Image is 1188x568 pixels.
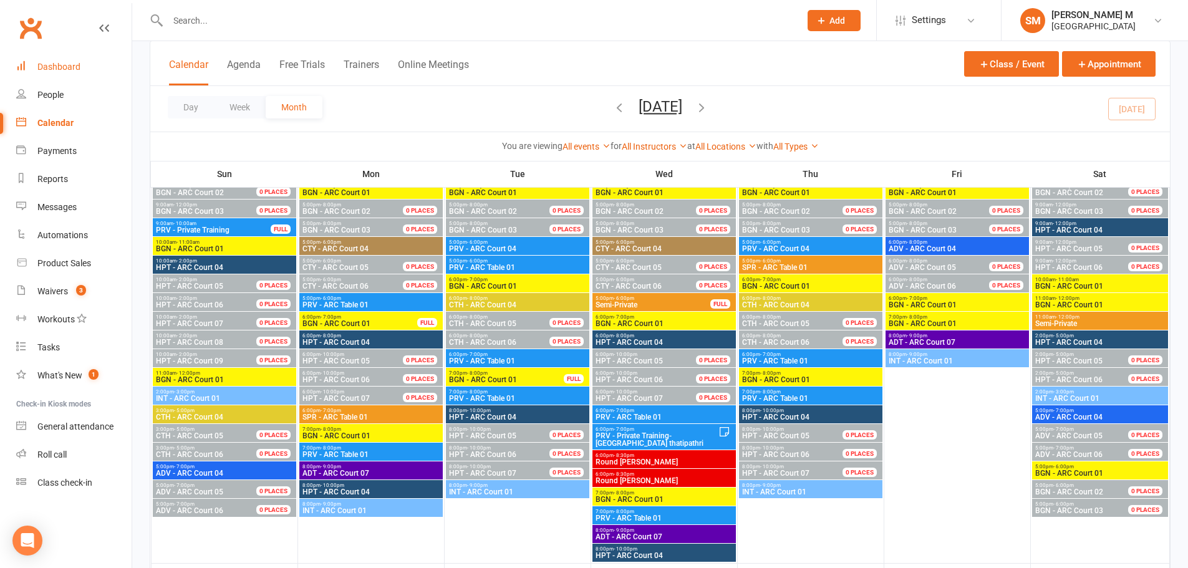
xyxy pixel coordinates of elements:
[444,161,591,187] th: Tue
[695,142,756,152] a: All Locations
[16,413,132,441] a: General attendance kiosk mode
[403,206,437,215] div: 0 PLACES
[16,469,132,497] a: Class kiosk mode
[595,301,711,309] span: Semi-Private
[16,53,132,81] a: Dashboard
[773,142,819,152] a: All Types
[563,142,611,152] a: All events
[742,226,810,234] span: BGN - ARC Court 03
[741,277,880,282] span: 6:00pm
[12,526,42,556] div: Open Intercom Messenger
[1053,258,1076,264] span: - 12:00pm
[302,221,418,226] span: 5:00pm
[1035,296,1166,301] span: 11:00am
[888,314,1026,320] span: 7:00pm
[155,258,294,264] span: 10:00am
[614,202,634,208] span: - 8:00pm
[808,10,861,31] button: Add
[173,202,197,208] span: - 12:00pm
[595,202,711,208] span: 5:00pm
[1056,314,1079,320] span: - 12:00pm
[696,355,730,365] div: 0 PLACES
[1030,161,1170,187] th: Sat
[76,285,86,296] span: 3
[596,357,663,365] span: HPT - ARC Court 05
[760,202,781,208] span: - 8:00pm
[596,207,664,216] span: BGN - ARC Court 02
[591,161,737,187] th: Wed
[829,16,845,26] span: Add
[155,277,271,282] span: 10:00am
[302,277,418,282] span: 5:00pm
[843,337,877,346] div: 0 PLACES
[398,59,469,85] button: Online Meetings
[595,320,733,327] span: BGN - ARC Court 01
[889,263,956,272] span: ADV - ARC Court 05
[176,314,197,320] span: - 2:00pm
[155,296,271,301] span: 10:00am
[989,224,1023,234] div: 0 PLACES
[16,277,132,306] a: Waivers 3
[888,258,1004,264] span: 6:00pm
[449,338,516,347] span: CTH - ARC Court 06
[302,245,440,253] span: CTY - ARC Court 04
[227,59,261,85] button: Agenda
[302,339,440,346] span: HPT - ARC Court 04
[155,221,271,226] span: 9:00am
[888,339,1026,346] span: ADT - ARC Court 07
[843,224,877,234] div: 0 PLACES
[176,258,197,264] span: - 2:00pm
[1051,9,1136,21] div: [PERSON_NAME] M
[302,301,440,309] span: PRV - ARC Table 01
[741,314,857,320] span: 6:00pm
[989,281,1023,290] div: 0 PLACES
[403,224,437,234] div: 0 PLACES
[760,258,781,264] span: - 6:00pm
[1035,239,1144,245] span: 9:00am
[37,478,92,488] div: Class check-in
[549,318,584,327] div: 0 PLACES
[1035,352,1144,357] span: 2:00pm
[1128,206,1162,215] div: 0 PLACES
[89,369,99,380] span: 1
[321,258,341,264] span: - 6:00pm
[266,96,322,118] button: Month
[760,221,781,226] span: - 8:00pm
[448,277,587,282] span: 6:00pm
[907,202,927,208] span: - 8:00pm
[302,333,440,339] span: 6:00pm
[595,339,733,346] span: HPT - ARC Court 04
[256,318,291,327] div: 0 PLACES
[611,141,622,151] strong: for
[16,221,132,249] a: Automations
[321,352,344,357] span: - 10:00pm
[989,262,1023,271] div: 0 PLACES
[595,189,733,196] span: BGN - ARC Court 01
[16,81,132,109] a: People
[156,301,223,309] span: HPT - ARC Court 06
[907,239,927,245] span: - 8:00pm
[1020,8,1045,33] div: SM
[595,245,733,253] span: CTY - ARC Court 04
[622,142,687,152] a: All Instructors
[614,221,634,226] span: - 8:00pm
[1035,226,1166,234] span: HPT - ARC Court 04
[176,333,197,339] span: - 2:00pm
[302,258,418,264] span: 5:00pm
[1035,282,1166,290] span: BGN - ARC Court 01
[596,263,662,272] span: CTY - ARC Court 05
[1062,51,1156,77] button: Appointment
[302,202,418,208] span: 5:00pm
[448,239,587,245] span: 5:00pm
[344,59,379,85] button: Trainers
[696,281,730,290] div: 0 PLACES
[164,12,791,29] input: Search...
[321,314,341,320] span: - 7:00pm
[16,306,132,334] a: Workouts
[467,258,488,264] span: - 6:00pm
[1035,339,1166,346] span: HPT - ARC Court 04
[155,333,271,339] span: 10:00am
[16,137,132,165] a: Payments
[502,141,563,151] strong: You are viewing
[760,333,781,339] span: - 8:00pm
